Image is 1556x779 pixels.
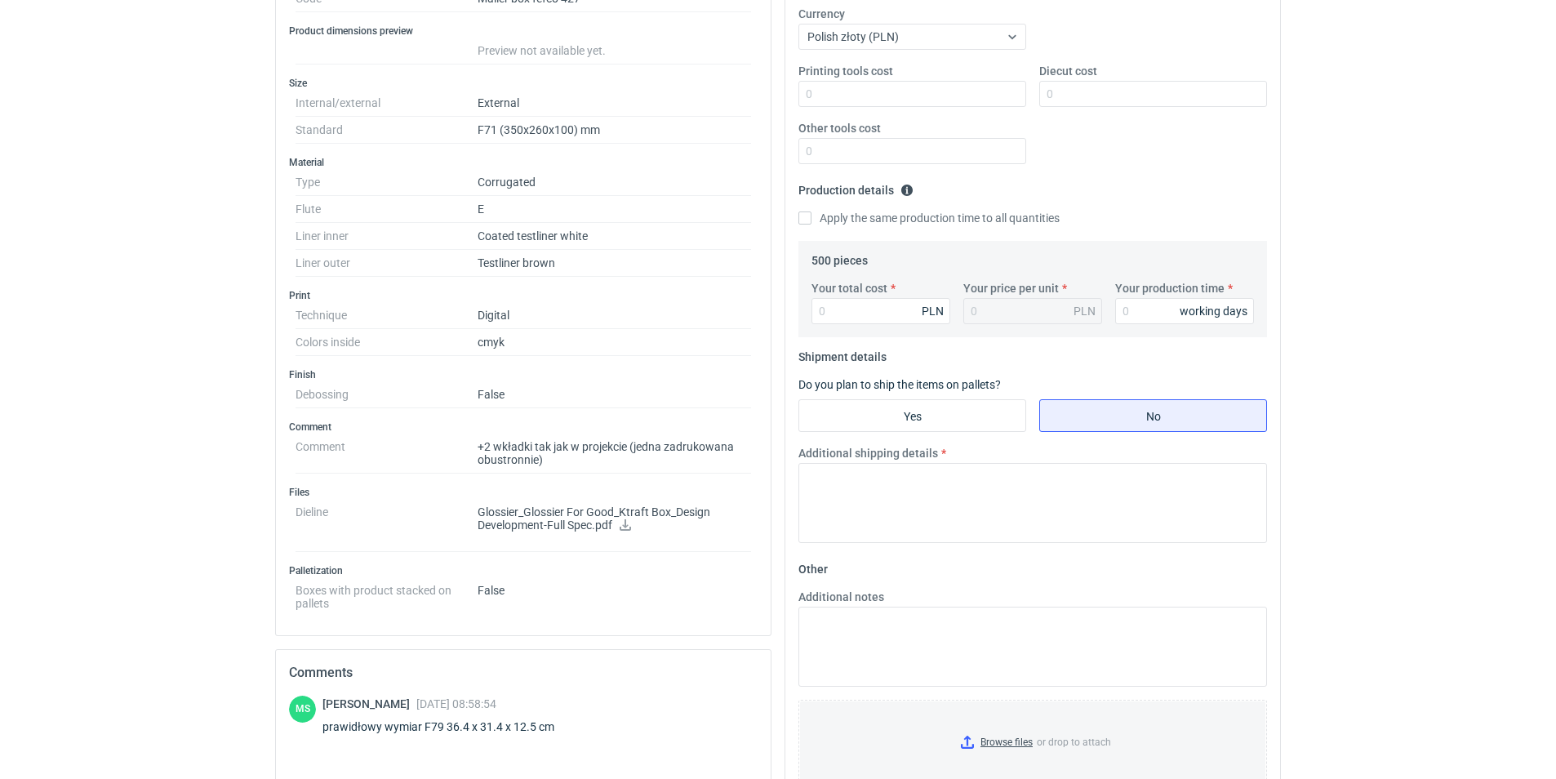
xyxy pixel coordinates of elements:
[478,302,751,329] dd: Digital
[289,156,758,169] h3: Material
[296,381,478,408] dt: Debossing
[798,177,914,197] legend: Production details
[478,381,751,408] dd: False
[798,378,1001,391] label: Do you plan to ship the items on pallets?
[289,486,758,499] h3: Files
[296,196,478,223] dt: Flute
[296,223,478,250] dt: Liner inner
[478,505,751,533] p: Glossier_Glossier For Good_Ktraft Box_Design Development-Full Spec.pdf
[963,280,1059,296] label: Your price per unit
[322,719,574,735] div: prawidłowy wymiar F79 36.4 x 31.4 x 12.5 cm
[1039,81,1267,107] input: 0
[289,289,758,302] h3: Print
[478,44,606,57] span: Preview not available yet.
[798,81,1026,107] input: 0
[296,169,478,196] dt: Type
[296,434,478,474] dt: Comment
[296,90,478,117] dt: Internal/external
[798,6,845,22] label: Currency
[296,329,478,356] dt: Colors inside
[811,247,868,267] legend: 500 pieces
[807,30,899,43] span: Polish złoty (PLN)
[289,696,316,723] div: Maciej Sikora
[478,117,751,144] dd: F71 (350x260x100) mm
[1039,63,1097,79] label: Diecut cost
[416,697,496,710] span: [DATE] 08:58:54
[289,77,758,90] h3: Size
[296,499,478,552] dt: Dieline
[798,445,938,461] label: Additional shipping details
[811,280,887,296] label: Your total cost
[478,250,751,277] dd: Testliner brown
[478,223,751,250] dd: Coated testliner white
[478,577,751,610] dd: False
[798,344,887,363] legend: Shipment details
[1115,280,1225,296] label: Your production time
[798,210,1060,226] label: Apply the same production time to all quantities
[289,663,758,683] h2: Comments
[798,138,1026,164] input: 0
[798,399,1026,432] label: Yes
[798,556,828,576] legend: Other
[322,697,416,710] span: [PERSON_NAME]
[296,250,478,277] dt: Liner outer
[1115,298,1254,324] input: 0
[478,434,751,474] dd: +2 wkładki tak jak w projekcie (jedna zadrukowana obustronnie)
[289,564,758,577] h3: Palletization
[1074,303,1096,319] div: PLN
[296,577,478,610] dt: Boxes with product stacked on pallets
[478,196,751,223] dd: E
[289,24,758,38] h3: Product dimensions preview
[478,169,751,196] dd: Corrugated
[798,120,881,136] label: Other tools cost
[798,589,884,605] label: Additional notes
[478,329,751,356] dd: cmyk
[1180,303,1247,319] div: working days
[289,696,316,723] figcaption: MS
[296,117,478,144] dt: Standard
[289,421,758,434] h3: Comment
[798,63,893,79] label: Printing tools cost
[1039,399,1267,432] label: No
[922,303,944,319] div: PLN
[289,368,758,381] h3: Finish
[811,298,950,324] input: 0
[296,302,478,329] dt: Technique
[478,90,751,117] dd: External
